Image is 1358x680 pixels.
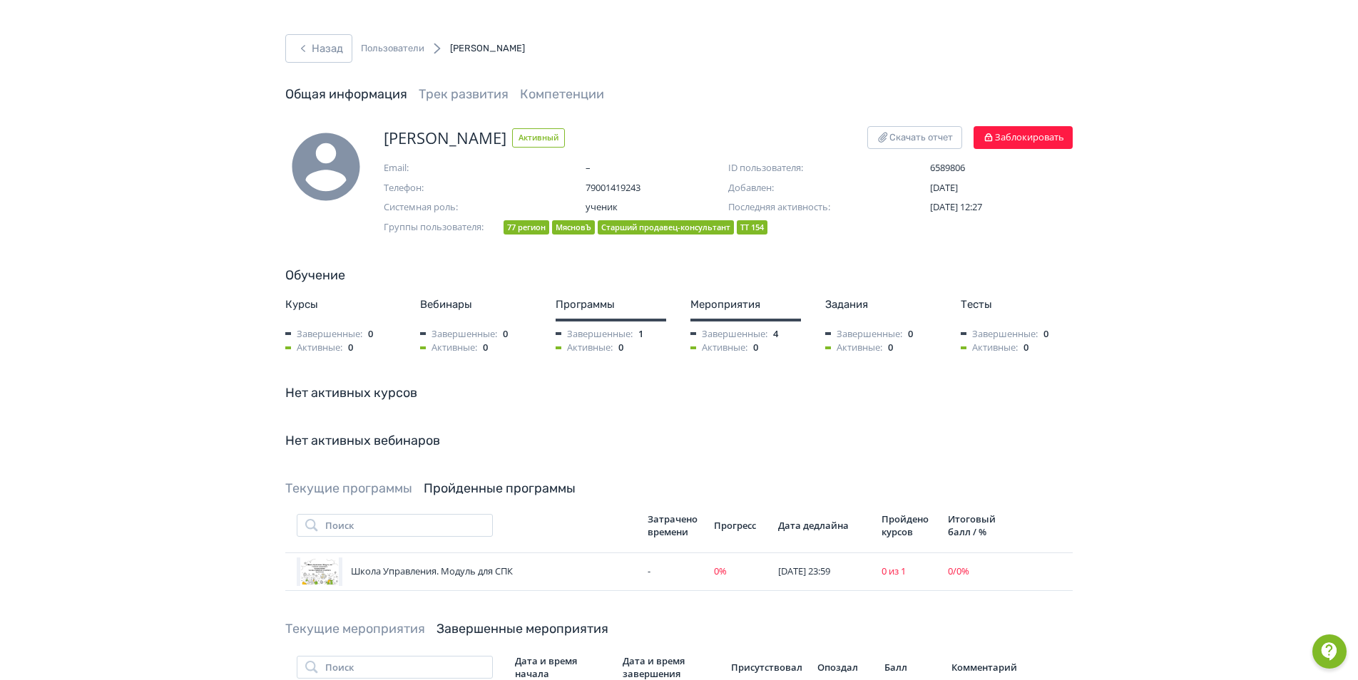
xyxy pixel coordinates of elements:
[504,220,549,235] div: 77 регион
[285,266,1073,285] div: Обучение
[285,297,397,313] div: Курсы
[586,161,728,175] span: –
[948,512,1003,538] div: Итоговый балл / %
[285,86,407,102] a: Общая информация
[882,512,936,538] div: Пройдено курсов
[552,220,595,235] div: МясновЪ
[867,126,962,149] button: Скачать отчет
[961,327,1038,341] span: Завершенные:
[424,480,576,496] a: Пройденные программы
[503,327,508,341] span: 0
[420,297,532,313] div: Вебинары
[436,621,608,637] a: Завершенные мероприятия
[930,161,1073,175] span: 6589806
[368,327,373,341] span: 0
[884,661,931,674] div: Балл
[690,297,802,313] div: Мероприятия
[556,341,613,355] span: Активные:
[297,557,636,586] div: Школа Управления. Модуль для СПК
[285,327,362,341] span: Завершенные:
[714,519,767,532] div: Прогресс
[384,181,526,195] span: Телефон:
[638,327,643,341] span: 1
[285,341,342,355] span: Активные:
[598,220,734,235] div: Старший продавец-консультант
[728,161,871,175] span: ID пользователя:
[888,341,893,355] span: 0
[285,34,352,63] button: Назад
[714,565,727,577] span: 0 %
[648,512,703,538] div: Затрачено времени
[648,565,703,579] div: -
[690,341,747,355] span: Активные:
[285,480,412,496] a: Текущие программы
[728,181,871,195] span: Добавлен:
[348,341,353,355] span: 0
[384,126,506,150] span: [PERSON_NAME]
[778,565,830,577] span: [DATE] 23:59
[974,126,1073,149] button: Заблокировать
[586,181,728,195] span: 79001419243
[384,220,498,238] span: Группы пользователя:
[285,383,1073,403] div: Нет активных курсов
[361,41,424,56] a: Пользователи
[556,297,668,313] div: Программы
[1043,327,1048,341] span: 0
[420,327,497,341] span: Завершенные:
[384,200,526,215] span: Системная роль:
[520,86,604,102] a: Компетенции
[778,519,870,532] div: Дата дедлайна
[908,327,913,341] span: 0
[948,565,969,577] span: 0 / 0 %
[882,565,906,577] span: 0 из 1
[586,200,728,215] span: ученик
[623,654,720,680] div: Дата и время завершения
[618,341,623,355] span: 0
[825,327,902,341] span: Завершенные:
[450,43,525,53] span: [PERSON_NAME]
[420,341,477,355] span: Активные:
[728,200,871,215] span: Последняя активность:
[961,341,1018,355] span: Активные:
[753,341,758,355] span: 0
[690,327,767,341] span: Завершенные:
[515,654,612,680] div: Дата и время начала
[384,161,526,175] span: Email:
[825,297,937,313] div: Задания
[285,621,425,637] a: Текущие мероприятия
[285,431,1073,450] div: Нет активных вебинаров
[773,327,778,341] span: 4
[419,86,509,102] a: Трек развития
[737,220,767,235] div: ТТ 154
[951,661,1061,674] div: Комментарий
[556,327,633,341] span: Завершенные:
[817,661,860,674] div: Опоздал
[825,341,882,355] span: Активные:
[731,661,802,674] div: Присутствовал
[1023,341,1028,355] span: 0
[483,341,488,355] span: 0
[930,200,982,213] span: [DATE] 12:27
[961,297,1073,313] div: Тесты
[930,181,958,194] span: [DATE]
[512,128,565,148] span: Активный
